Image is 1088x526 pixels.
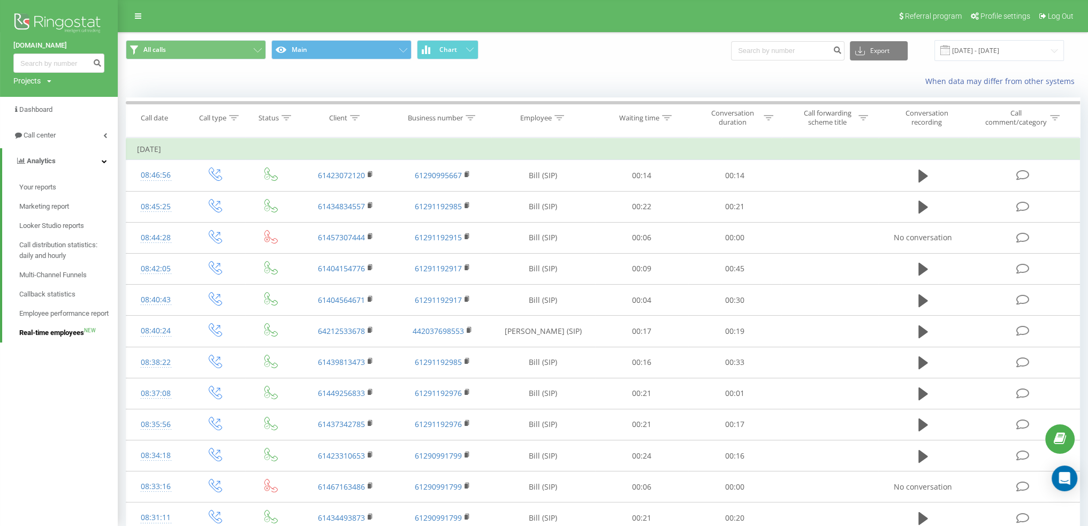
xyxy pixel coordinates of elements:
[688,160,781,191] td: 00:14
[595,222,688,253] td: 00:06
[1052,466,1077,491] div: Open Intercom Messenger
[688,471,781,502] td: 00:00
[19,197,118,216] a: Marketing report
[688,409,781,440] td: 00:17
[415,513,462,523] a: 61290991799
[894,482,952,492] span: No conversation
[595,160,688,191] td: 00:14
[137,476,175,497] div: 08:33:16
[415,201,462,211] a: 61291192985
[19,304,118,323] a: Employee performance report
[798,109,856,127] div: Call forwarding scheme title
[520,113,552,123] div: Employee
[408,113,463,123] div: Business number
[491,222,595,253] td: Bill (SIP)
[137,414,175,435] div: 08:35:56
[491,440,595,471] td: Bill (SIP)
[688,316,781,347] td: 00:19
[19,178,118,197] a: Your reports
[318,388,365,398] a: 61449256833
[19,323,118,342] a: Real-time employeesNEW
[271,40,412,59] button: Main
[137,227,175,248] div: 08:44:28
[704,109,761,127] div: Conversation duration
[19,201,69,212] span: Marketing report
[491,471,595,502] td: Bill (SIP)
[415,295,462,305] a: 61291192917
[318,451,365,461] a: 61423310653
[141,113,168,123] div: Call date
[126,139,1080,160] td: [DATE]
[415,232,462,242] a: 61291192915
[137,196,175,217] div: 08:45:25
[439,46,457,54] span: Chart
[19,105,52,113] span: Dashboard
[24,131,56,139] span: Call center
[980,12,1030,20] span: Profile settings
[850,41,908,60] button: Export
[595,285,688,316] td: 00:04
[13,54,104,73] input: Search by number
[415,388,462,398] a: 61291192976
[491,409,595,440] td: Bill (SIP)
[894,232,952,242] span: No conversation
[329,113,347,123] div: Client
[2,148,118,174] a: Analytics
[19,235,118,265] a: Call distribution statistics: daily and hourly
[595,378,688,409] td: 00:21
[126,40,266,59] button: All calls
[595,253,688,284] td: 00:09
[143,45,166,54] span: All calls
[137,321,175,341] div: 08:40:24
[595,471,688,502] td: 00:06
[491,160,595,191] td: Bill (SIP)
[985,109,1047,127] div: Call comment/category
[688,285,781,316] td: 00:30
[595,316,688,347] td: 00:17
[491,191,595,222] td: Bill (SIP)
[731,41,844,60] input: Search by number
[137,289,175,310] div: 08:40:43
[688,440,781,471] td: 00:16
[137,258,175,279] div: 08:42:05
[13,40,104,51] a: [DOMAIN_NAME]
[491,316,595,347] td: [PERSON_NAME] (SIP)
[415,451,462,461] a: 61290991799
[413,326,464,336] a: 442037698553
[688,191,781,222] td: 00:21
[415,419,462,429] a: 61291192976
[688,347,781,378] td: 00:33
[619,113,659,123] div: Waiting time
[137,445,175,466] div: 08:34:18
[318,201,365,211] a: 61434834557
[258,113,279,123] div: Status
[595,347,688,378] td: 00:16
[19,216,118,235] a: Looker Studio reports
[595,191,688,222] td: 00:22
[19,265,118,285] a: Multi-Channel Funnels
[13,75,41,86] div: Projects
[318,170,365,180] a: 61423072120
[137,352,175,373] div: 08:38:22
[892,109,961,127] div: Conversation recording
[19,327,84,338] span: Real-time employees
[318,232,365,242] a: 61457307444
[199,113,226,123] div: Call type
[1048,12,1074,20] span: Log Out
[19,270,87,280] span: Multi-Channel Funnels
[318,357,365,367] a: 61439813473
[318,482,365,492] a: 61467163486
[19,182,56,193] span: Your reports
[688,253,781,284] td: 00:45
[318,295,365,305] a: 61404564671
[19,240,112,261] span: Call distribution statistics: daily and hourly
[595,409,688,440] td: 00:21
[19,220,84,231] span: Looker Studio reports
[19,308,109,319] span: Employee performance report
[905,12,962,20] span: Referral program
[318,263,365,273] a: 61404154776
[491,378,595,409] td: Bill (SIP)
[415,357,462,367] a: 61291192985
[13,11,104,37] img: Ringostat logo
[318,326,365,336] a: 64212533678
